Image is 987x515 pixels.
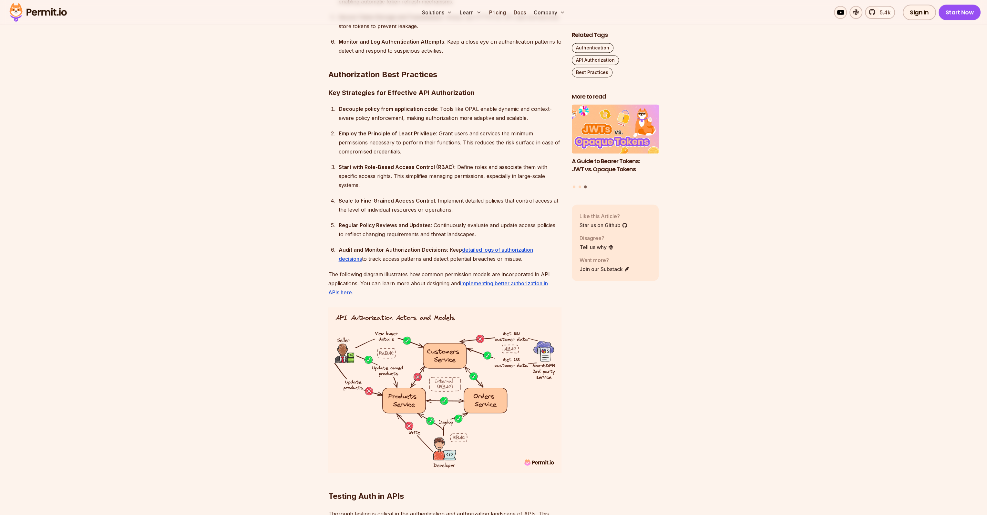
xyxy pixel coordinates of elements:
[339,196,561,214] div: : Implement detailed policies that control access at the level of individual resources or operati...
[339,38,444,45] strong: Monitor and Log Authentication Attempts
[339,245,561,263] div: : Keep to track access patterns and detect potential breaches or misuse.
[572,68,612,77] a: Best Practices
[328,270,561,297] p: The following diagram illustrates how common permission models are incorporated in API applicatio...
[580,265,630,273] a: Join our Substack
[339,164,454,170] strong: Start with Role-Based Access Control (RBAC)
[339,222,431,228] strong: Regular Policy Reviews and Updates
[579,185,581,188] button: Go to slide 2
[580,234,614,242] p: Disagree?
[339,104,561,122] div: : Tools like OPAL enable dynamic and context-aware policy enforcement, making authorization more ...
[572,31,659,39] h2: Related Tags
[572,105,659,189] div: Posts
[584,185,587,188] button: Go to slide 3
[580,256,630,264] p: Want more?
[572,157,659,173] h3: A Guide to Bearer Tokens: JWT vs. Opaque Tokens
[487,6,509,19] a: Pricing
[572,105,659,154] img: A Guide to Bearer Tokens: JWT vs. Opaque Tokens
[572,105,659,182] li: 3 of 3
[572,93,659,101] h2: More to read
[876,8,890,16] span: 5.4k
[339,106,437,112] strong: Decouple policy from application code
[339,37,561,55] div: : Keep a close eye on authentication patterns to detect and respond to suspicious activities.
[339,247,533,262] a: detailed logs of authorization decisions
[531,6,568,19] button: Company
[573,185,575,188] button: Go to slide 1
[339,221,561,239] div: : Continuously evaluate and update access policies to reflect changing requirements and threat la...
[572,55,619,65] a: API Authorization
[939,5,981,20] a: Start Now
[328,491,404,501] strong: Testing Auth in APIs
[328,70,437,79] strong: Authorization Best Practices
[339,130,366,137] strong: Employ the
[339,247,447,253] strong: Audit and Monitor Authorization Decisions
[328,89,475,97] strong: Key Strategies for Effective API Authorization
[580,243,614,251] a: Tell us why
[903,5,936,20] a: Sign In
[865,6,895,19] a: 5.4k
[511,6,529,19] a: Docs
[339,163,561,190] div: : Define roles and associate them with specific access rights. This simplifies managing permissio...
[339,129,561,156] div: : Grant users and services the minimum permissions necessary to perform their functions. This red...
[419,6,455,19] button: Solutions
[572,43,613,53] a: Authentication
[580,221,628,229] a: Star us on Github
[580,212,628,220] p: Like this Article?
[328,307,561,473] img: Untitled (5).png
[328,280,548,296] a: implementing better authorization in APIs here.
[6,1,70,23] img: Permit logo
[457,6,484,19] button: Learn
[339,197,435,204] strong: Scale to Fine-Grained Access Control
[368,130,436,137] strong: Principle of Least Privilege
